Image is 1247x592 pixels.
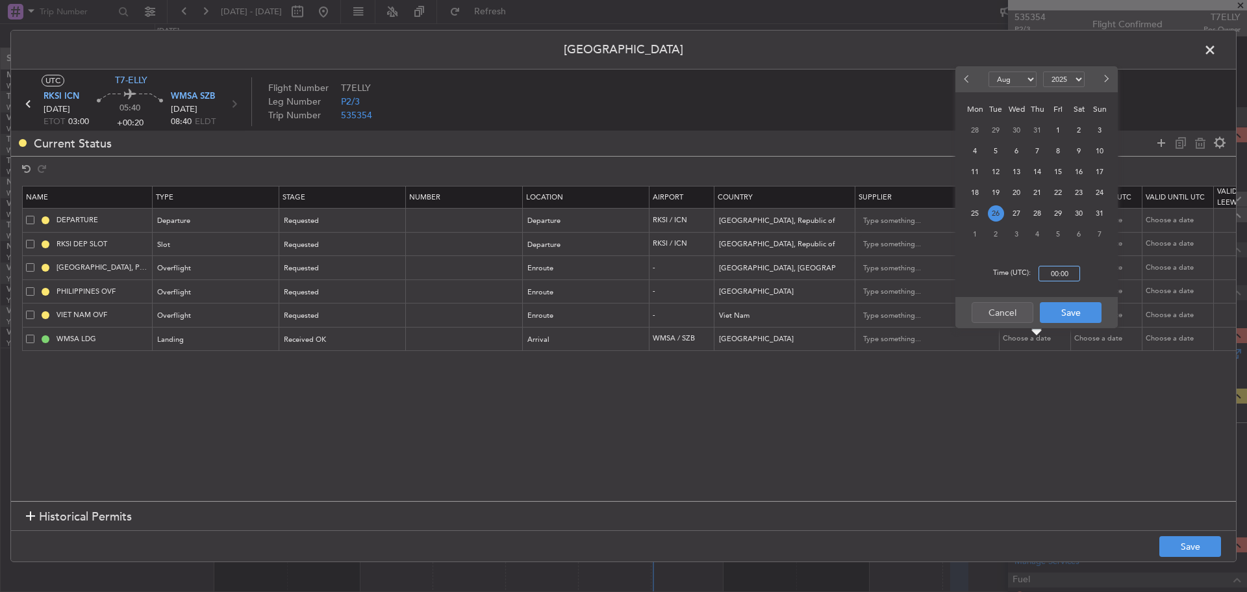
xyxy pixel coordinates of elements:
[993,268,1031,281] span: Time (UTC):
[1146,310,1213,321] div: Choose a date
[1009,205,1025,222] span: 27
[1071,122,1087,138] span: 2
[1089,182,1110,203] div: 24-8-2025
[1029,205,1046,222] span: 28
[1006,224,1027,244] div: 3-9-2025
[1029,226,1046,242] span: 4
[964,203,985,224] div: 25-8-2025
[1098,69,1113,90] button: Next month
[988,122,1004,138] span: 29
[1089,140,1110,161] div: 10-8-2025
[1092,143,1108,159] span: 10
[1146,286,1213,297] div: Choose a date
[1089,120,1110,140] div: 3-8-2025
[1029,164,1046,180] span: 14
[1050,122,1066,138] span: 1
[972,302,1033,323] button: Cancel
[1146,192,1205,202] span: Valid Until Utc
[1068,182,1089,203] div: 23-8-2025
[988,143,1004,159] span: 5
[985,140,1006,161] div: 5-8-2025
[985,203,1006,224] div: 26-8-2025
[1048,182,1068,203] div: 22-8-2025
[1006,203,1027,224] div: 27-8-2025
[964,161,985,182] div: 11-8-2025
[1071,226,1087,242] span: 6
[1159,536,1221,557] button: Save
[1089,203,1110,224] div: 31-8-2025
[1068,224,1089,244] div: 6-9-2025
[1006,182,1027,203] div: 20-8-2025
[1027,203,1048,224] div: 28-8-2025
[1092,164,1108,180] span: 17
[964,182,985,203] div: 18-8-2025
[1009,122,1025,138] span: 30
[1050,185,1066,201] span: 22
[1029,122,1046,138] span: 31
[1068,140,1089,161] div: 9-8-2025
[1048,224,1068,244] div: 5-9-2025
[964,99,985,120] div: Mon
[1048,161,1068,182] div: 15-8-2025
[1029,143,1046,159] span: 7
[1071,205,1087,222] span: 30
[985,224,1006,244] div: 2-9-2025
[1071,143,1087,159] span: 9
[1092,226,1108,242] span: 7
[989,71,1037,87] select: Select month
[964,120,985,140] div: 28-7-2025
[988,226,1004,242] span: 2
[1089,99,1110,120] div: Sun
[964,224,985,244] div: 1-9-2025
[967,185,983,201] span: 18
[1068,161,1089,182] div: 16-8-2025
[1074,333,1142,344] div: Choose a date
[1146,333,1213,344] div: Choose a date
[985,182,1006,203] div: 19-8-2025
[1003,333,1070,344] div: Choose a date
[1039,266,1080,281] input: --:--
[1048,99,1068,120] div: Fri
[1068,99,1089,120] div: Sat
[1048,140,1068,161] div: 8-8-2025
[1071,185,1087,201] span: 23
[1029,185,1046,201] span: 21
[967,143,983,159] span: 4
[1092,185,1108,201] span: 24
[1050,143,1066,159] span: 8
[1027,120,1048,140] div: 31-7-2025
[1009,185,1025,201] span: 20
[1092,205,1108,222] span: 31
[1009,164,1025,180] span: 13
[1040,302,1102,323] button: Save
[1006,99,1027,120] div: Wed
[1048,120,1068,140] div: 1-8-2025
[1071,164,1087,180] span: 16
[1027,161,1048,182] div: 14-8-2025
[1027,99,1048,120] div: Thu
[1068,120,1089,140] div: 2-8-2025
[985,99,1006,120] div: Tue
[1089,224,1110,244] div: 7-9-2025
[1146,215,1213,226] div: Choose a date
[1050,164,1066,180] span: 15
[1146,263,1213,274] div: Choose a date
[11,31,1236,70] header: [GEOGRAPHIC_DATA]
[1089,161,1110,182] div: 17-8-2025
[1068,203,1089,224] div: 30-8-2025
[1146,238,1213,250] div: Choose a date
[1092,122,1108,138] span: 3
[985,161,1006,182] div: 12-8-2025
[1027,140,1048,161] div: 7-8-2025
[1050,226,1066,242] span: 5
[1009,226,1025,242] span: 3
[1006,140,1027,161] div: 6-8-2025
[1048,203,1068,224] div: 29-8-2025
[967,164,983,180] span: 11
[964,140,985,161] div: 4-8-2025
[1009,143,1025,159] span: 6
[1027,224,1048,244] div: 4-9-2025
[967,226,983,242] span: 1
[1006,161,1027,182] div: 13-8-2025
[1043,71,1085,87] select: Select year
